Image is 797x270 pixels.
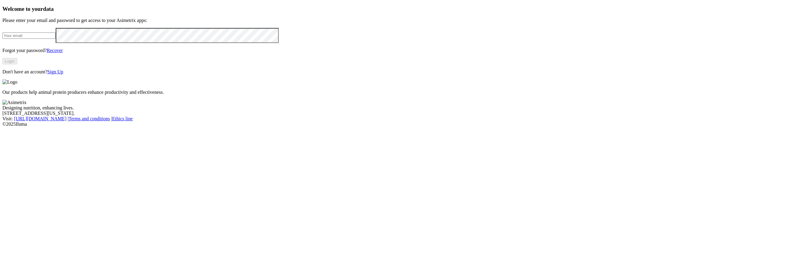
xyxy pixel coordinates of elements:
p: Please enter your email and password to get access to your Asimetrix apps: [2,18,795,23]
span: data [43,6,54,12]
img: Asimetrix [2,100,26,105]
img: Logo [2,79,17,85]
a: Terms and conditions [69,116,110,121]
div: Visit : | | [2,116,795,121]
a: Sign Up [47,69,63,74]
p: Our products help animal protein producers enhance productivity and effectiveness. [2,90,795,95]
a: Recover [47,48,63,53]
div: © 2025 Iluma [2,121,795,127]
button: Login [2,58,17,64]
p: Don't have an account? [2,69,795,75]
p: Forgot your password? [2,48,795,53]
div: [STREET_ADDRESS][US_STATE]. [2,111,795,116]
input: Your email [2,32,56,39]
h3: Welcome to your [2,6,795,12]
a: [URL][DOMAIN_NAME] [14,116,67,121]
div: Designing nutrition, enhancing lives. [2,105,795,111]
a: Ethics line [112,116,133,121]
